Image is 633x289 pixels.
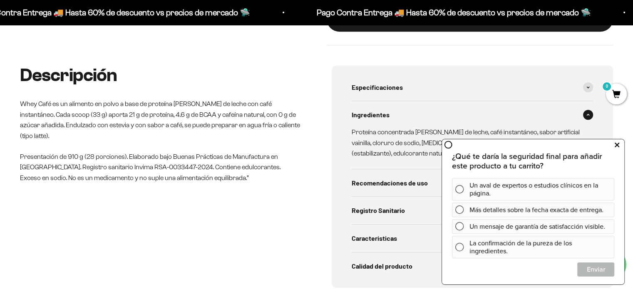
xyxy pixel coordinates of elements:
span: Características [352,233,397,244]
iframe: zigpoll-iframe [442,138,624,284]
mark: 0 [602,82,612,91]
p: Pago Contra Entrega 🚚 Hasta 60% de descuento vs precios de mercado 🛸 [307,6,581,19]
span: Calidad del producto [352,261,412,272]
p: Presentación de 910 g (28 porciones). Elaborado bajo Buenas Prácticas de Manufactura en [GEOGRAPH... [20,151,302,183]
summary: Características [352,225,593,252]
p: Proteína concentrada [PERSON_NAME] de leche, café instantáneo, sabor artificial vainilla, cloruro... [352,127,583,159]
summary: Calidad del producto [352,252,593,280]
h2: Descripción [20,65,302,85]
summary: Recomendaciones de uso [352,169,593,197]
summary: Registro Sanitario [352,197,593,224]
summary: Ingredientes [352,101,593,128]
span: Recomendaciones de uso [352,178,428,188]
span: Especificaciones [352,82,403,93]
a: 0 [606,90,627,99]
span: Registro Sanitario [352,205,405,216]
span: Ingredientes [352,109,390,120]
p: Whey Café es un alimento en polvo a base de proteína [PERSON_NAME] de leche con café instantáneo.... [20,99,302,141]
summary: Especificaciones [352,74,593,101]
